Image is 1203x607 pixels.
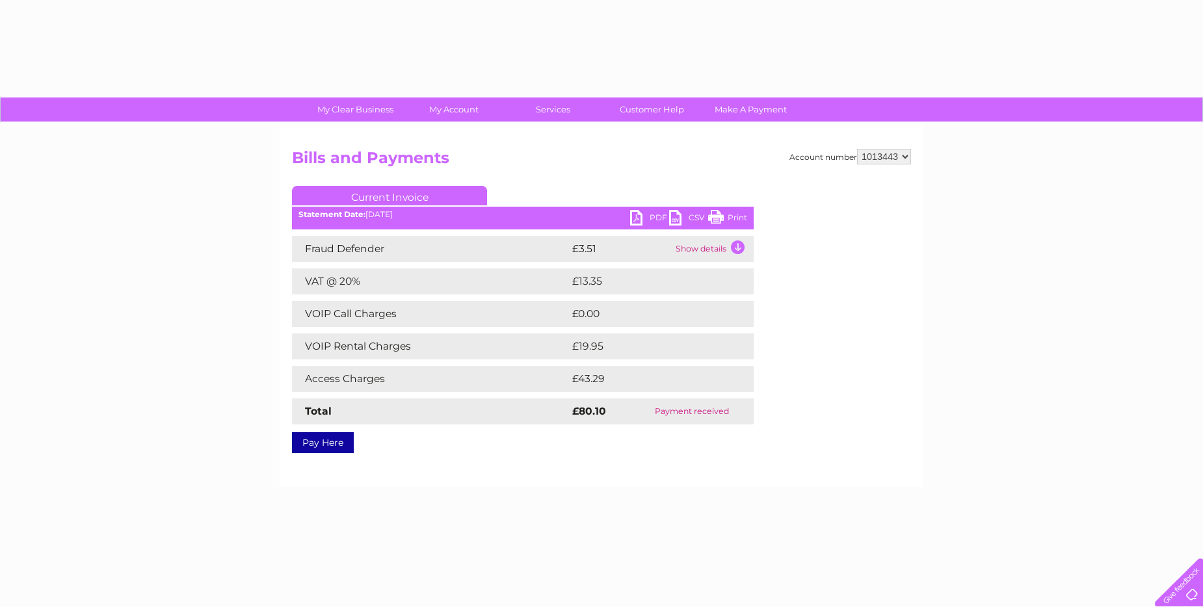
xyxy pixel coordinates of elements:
[298,209,365,219] b: Statement Date:
[669,210,708,229] a: CSV
[569,333,726,359] td: £19.95
[292,333,569,359] td: VOIP Rental Charges
[292,432,354,453] a: Pay Here
[569,236,672,262] td: £3.51
[569,366,727,392] td: £43.29
[292,186,487,205] a: Current Invoice
[708,210,747,229] a: Print
[292,366,569,392] td: Access Charges
[292,268,569,294] td: VAT @ 20%
[789,149,911,164] div: Account number
[631,398,754,424] td: Payment received
[401,97,508,122] a: My Account
[569,301,724,327] td: £0.00
[292,236,569,262] td: Fraud Defender
[572,405,606,417] strong: £80.10
[302,97,409,122] a: My Clear Business
[630,210,669,229] a: PDF
[292,210,754,219] div: [DATE]
[305,405,332,417] strong: Total
[569,268,726,294] td: £13.35
[292,301,569,327] td: VOIP Call Charges
[697,97,804,122] a: Make A Payment
[598,97,706,122] a: Customer Help
[499,97,607,122] a: Services
[672,236,754,262] td: Show details
[292,149,911,174] h2: Bills and Payments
